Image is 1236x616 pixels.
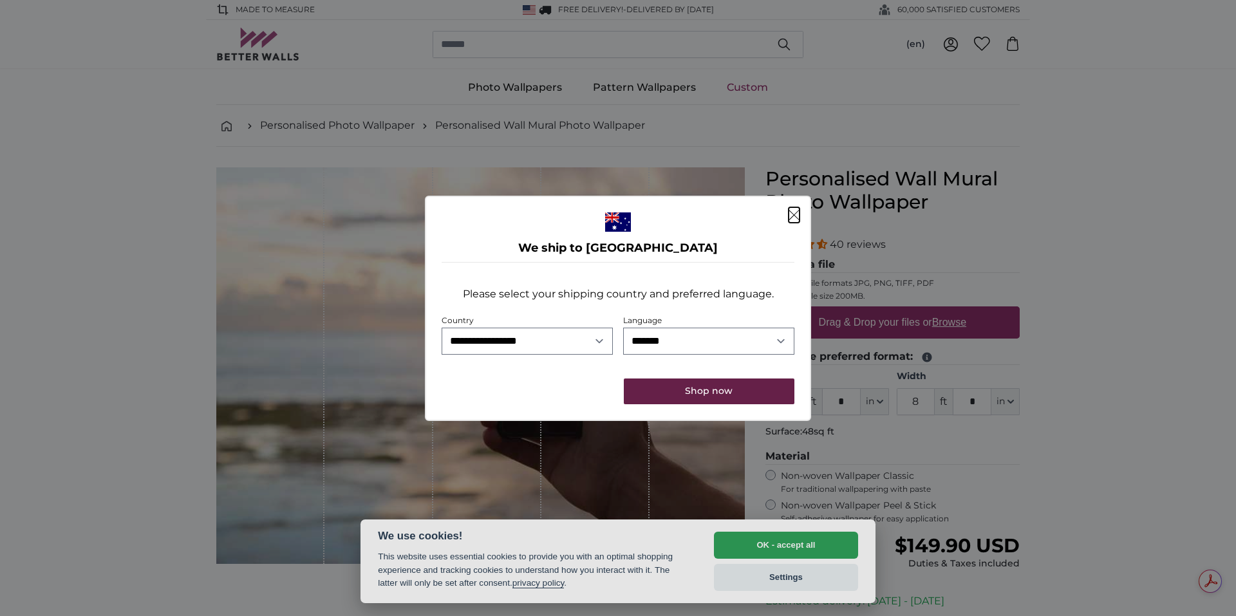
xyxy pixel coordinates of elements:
label: Country [442,315,474,325]
img: Australia [605,212,631,232]
label: Language [623,315,662,325]
h4: We ship to [GEOGRAPHIC_DATA] [442,239,794,257]
button: Shop now [624,378,794,404]
p: Please select your shipping country and preferred language. [463,286,774,302]
button: Close [789,207,800,223]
